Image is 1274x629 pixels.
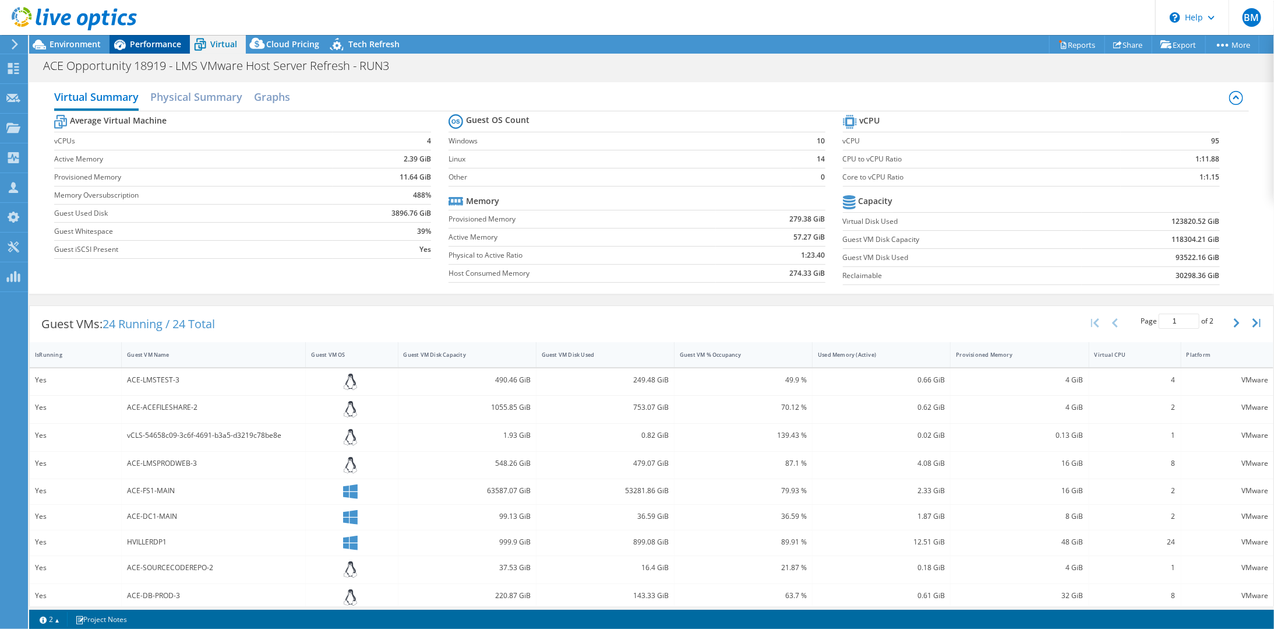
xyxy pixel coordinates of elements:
[956,561,1083,574] div: 4 GiB
[1049,36,1105,54] a: Reports
[35,429,116,442] div: Yes
[348,38,400,50] span: Tech Refresh
[311,351,378,359] div: Guest VM OS
[30,306,227,342] div: Guest VMs:
[821,171,825,183] b: 0
[127,536,300,549] div: HVILLERDP1
[1152,36,1206,54] a: Export
[1187,484,1268,497] div: VMware
[150,85,242,108] h2: Physical Summary
[127,561,300,574] div: ACE-SOURCECODEREPO-2
[1095,429,1176,442] div: 1
[1212,135,1220,147] b: 95
[680,374,807,386] div: 49.9 %
[843,153,1121,165] label: CPU to vCPU Ratio
[1187,536,1268,549] div: VMware
[1187,401,1268,414] div: VMware
[449,171,791,183] label: Other
[38,59,407,72] h1: ACE Opportunity 18919 - LMS VMware Host Server Refresh - RUN3
[542,510,669,523] div: 36.59 GiB
[35,536,116,549] div: Yes
[1095,589,1176,602] div: 8
[818,484,945,497] div: 2.33 GiB
[210,38,237,50] span: Virtual
[790,213,825,225] b: 279.38 GiB
[127,429,300,442] div: vCLS-54658c09-3c6f-4691-b3a5-d3219c78be8e
[1141,314,1213,329] span: Page of
[1187,429,1268,442] div: VMware
[818,429,945,442] div: 0.02 GiB
[35,589,116,602] div: Yes
[127,401,300,414] div: ACE-ACEFILESHARE-2
[404,153,431,165] b: 2.39 GiB
[843,135,1121,147] label: vCPU
[254,85,290,108] h2: Graphs
[404,351,517,359] div: Guest VM Disk Capacity
[818,374,945,386] div: 0.66 GiB
[956,589,1083,602] div: 32 GiB
[35,484,116,497] div: Yes
[404,589,531,602] div: 220.87 GiB
[817,135,825,147] b: 10
[449,153,791,165] label: Linux
[790,268,825,279] b: 274.33 GiB
[680,457,807,470] div: 87.1 %
[1172,216,1220,227] b: 123820.52 GiB
[1159,314,1199,329] input: jump to page
[449,268,716,279] label: Host Consumed Memory
[818,561,945,574] div: 0.18 GiB
[35,351,102,359] div: IsRunning
[449,135,791,147] label: Windows
[1187,561,1268,574] div: VMware
[404,536,531,549] div: 999.9 GiB
[103,316,215,332] span: 24 Running / 24 Total
[956,351,1069,359] div: Provisioned Memory
[843,216,1082,227] label: Virtual Disk Used
[843,252,1082,263] label: Guest VM Disk Used
[542,429,669,442] div: 0.82 GiB
[413,189,431,201] b: 488%
[54,244,333,255] label: Guest iSCSI Present
[818,536,945,549] div: 12.51 GiB
[859,195,893,207] b: Capacity
[1176,270,1220,282] b: 30298.36 GiB
[404,429,531,442] div: 1.93 GiB
[542,589,669,602] div: 143.33 GiB
[1187,374,1268,386] div: VMware
[542,374,669,386] div: 249.48 GiB
[67,612,135,627] a: Project Notes
[818,589,945,602] div: 0.61 GiB
[818,457,945,470] div: 4.08 GiB
[680,351,793,359] div: Guest VM % Occupancy
[956,536,1083,549] div: 48 GiB
[680,536,807,549] div: 89.91 %
[680,401,807,414] div: 70.12 %
[802,250,825,261] b: 1:23.40
[54,208,333,219] label: Guest Used Disk
[1095,374,1176,386] div: 4
[404,374,531,386] div: 490.46 GiB
[449,250,716,261] label: Physical to Active Ratio
[1095,561,1176,574] div: 1
[956,510,1083,523] div: 8 GiB
[956,429,1083,442] div: 0.13 GiB
[449,231,716,243] label: Active Memory
[680,510,807,523] div: 36.59 %
[404,457,531,470] div: 548.26 GiB
[1205,36,1259,54] a: More
[1187,510,1268,523] div: VMware
[404,401,531,414] div: 1055.85 GiB
[404,561,531,574] div: 37.53 GiB
[54,226,333,237] label: Guest Whitespace
[818,351,931,359] div: Used Memory (Active)
[956,374,1083,386] div: 4 GiB
[956,457,1083,470] div: 16 GiB
[843,171,1121,183] label: Core to vCPU Ratio
[843,234,1082,245] label: Guest VM Disk Capacity
[956,484,1083,497] div: 16 GiB
[1095,510,1176,523] div: 2
[127,457,300,470] div: ACE-LMSPRODWEB-3
[1095,484,1176,497] div: 2
[680,429,807,442] div: 139.43 %
[1187,457,1268,470] div: VMware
